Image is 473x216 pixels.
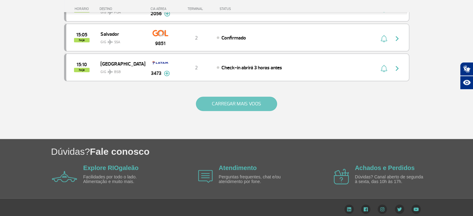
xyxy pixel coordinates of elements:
[196,97,277,111] button: CARREGAR MAIS VOOS
[66,7,100,11] div: HORÁRIO
[176,7,216,11] div: TERMINAL
[216,7,267,11] div: STATUS
[221,65,282,71] span: Check-in abrirá 3 horas antes
[344,205,354,214] img: LinkedIn
[195,35,198,41] span: 2
[52,171,77,182] img: airplane icon
[114,69,121,75] span: BSB
[114,39,120,45] span: SSA
[108,39,113,44] img: destiny_airplane.svg
[195,65,198,71] span: 2
[108,69,113,74] img: destiny_airplane.svg
[393,65,401,72] img: seta-direita-painel-voo.svg
[100,30,140,38] span: Salvador
[355,164,415,171] a: Achados e Perdidos
[334,169,349,184] img: airplane icon
[355,175,426,184] p: Dúvidas? Canal aberto de segunda à sexta, das 10h às 17h.
[395,205,404,214] img: Twitter
[155,40,165,47] span: 9851
[198,170,213,183] img: airplane icon
[164,71,170,76] img: mais-info-painel-voo.svg
[90,146,150,157] span: Fale conosco
[77,62,87,67] span: 2025-08-27 15:10:00
[411,205,421,214] img: YouTube
[378,205,387,214] img: Instagram
[74,38,90,42] span: hoje
[83,164,139,171] a: Explore RIOgaleão
[219,175,290,184] p: Perguntas frequentes, chat e/ou atendimento por fone.
[76,33,87,37] span: 2025-08-27 15:05:00
[100,60,140,68] span: [GEOGRAPHIC_DATA]
[381,35,387,42] img: sino-painel-voo.svg
[460,62,473,90] div: Plugin de acessibilidade da Hand Talk.
[221,35,246,41] span: Confirmado
[83,175,155,184] p: Facilidades por todo o lado. Alimentação e muito mais.
[460,62,473,76] button: Abrir tradutor de língua de sinais.
[219,164,257,171] a: Atendimento
[100,36,140,45] span: GIG
[51,145,473,158] h1: Dúvidas?
[100,7,145,11] div: DESTINO
[145,7,176,11] div: CIA AÉREA
[74,68,90,72] span: hoje
[393,35,401,42] img: seta-direita-painel-voo.svg
[460,76,473,90] button: Abrir recursos assistivos.
[151,70,161,77] span: 3473
[381,65,387,72] img: sino-painel-voo.svg
[100,66,140,75] span: GIG
[361,205,370,214] img: Facebook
